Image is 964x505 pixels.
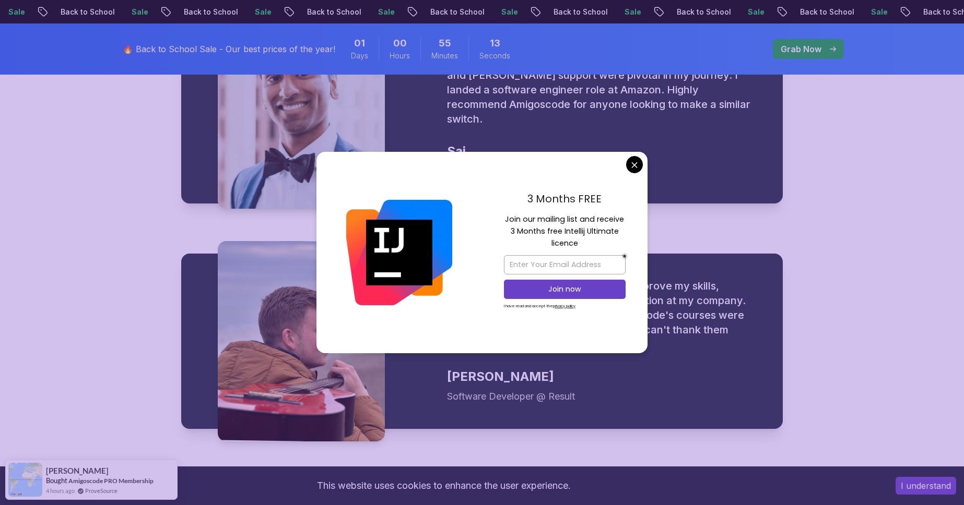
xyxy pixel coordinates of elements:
a: ProveSource [85,486,117,495]
div: Sai [447,143,758,160]
span: 55 Minutes [439,36,451,51]
p: Sale [641,7,675,17]
p: Sale [395,7,428,17]
span: 4 hours ago [46,486,75,495]
img: Sai testimonial [218,8,385,209]
span: Bought [46,476,67,485]
p: Back to School [817,7,888,17]
span: 13 Seconds [490,36,500,51]
span: Minutes [431,51,458,61]
p: Back to School [201,7,272,17]
p: Back to School [324,7,395,17]
p: Sale [25,7,58,17]
p: With a decade in business roles, I decided to pursue my passion for programming. Amigoscode's aff... [447,39,758,126]
p: 🔥 Back to School Sale - Our best prices of the year! [123,43,335,55]
p: Back to School [447,7,518,17]
button: Accept cookies [896,477,956,495]
span: [PERSON_NAME] [46,466,109,475]
span: Seconds [479,51,510,61]
p: Back to School [693,7,765,17]
p: Back to School [570,7,641,17]
img: provesource social proof notification image [8,463,42,497]
div: This website uses cookies to enhance the user experience. [8,474,880,497]
span: Hours [390,51,410,61]
p: Sale [148,7,182,17]
p: Sale [765,7,798,17]
p: Back to School [77,7,148,17]
img: Amir testimonial [218,241,385,441]
span: 0 Hours [393,36,407,51]
div: Software Developer @ Result [447,389,758,404]
a: Amigoscode PRO Membership [68,477,154,485]
p: Sale [888,7,921,17]
p: Sale [518,7,551,17]
p: Sale [272,7,305,17]
div: [PERSON_NAME] [447,368,758,385]
span: Days [351,51,368,61]
p: Grab Now [781,43,821,55]
span: 1 Days [354,36,365,51]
